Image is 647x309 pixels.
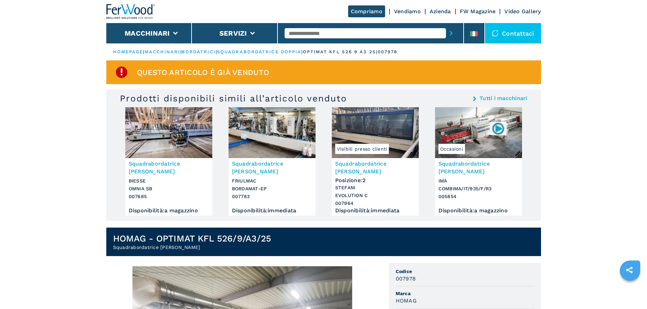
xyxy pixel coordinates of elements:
img: 005854 [491,122,505,135]
span: Visibili presso clienti [335,144,389,154]
span: | [301,49,303,54]
img: Squadrabordatrice Doppia IMA COMBIMA/IT/935/F/R3 [435,107,522,158]
img: Squadrabordatrice Doppia BIESSE OMNIA SB [125,107,212,158]
h3: IMA COMBIMA/IT/935/F/R3 005854 [438,177,519,200]
a: FW Magazine [460,8,496,15]
h1: HOMAG - OPTIMAT KFL 526/9/A3/25 [113,233,271,244]
h3: Prodotti disponibili simili all’articolo venduto [120,93,347,104]
span: | [216,49,217,54]
span: Questo articolo è già venduto [137,69,269,76]
p: 007978 [378,49,398,55]
div: Disponibilità : immediata [335,209,415,212]
div: Disponibilità : immediata [232,209,312,212]
a: squadrabordatrice doppia [217,49,301,54]
h3: HOMAG [396,297,417,305]
a: bordatrici [182,49,216,54]
h3: STEFANI EVOLUTION C 007964 [335,184,415,207]
p: optimat kfl 526 9 a3 25 | [303,49,378,55]
button: submit-button [446,25,456,41]
span: | [143,49,144,54]
a: Compriamo [348,5,385,17]
h2: Squadrabordatrice [PERSON_NAME] [113,244,271,251]
span: | [180,49,182,54]
div: Disponibilità : a magazzino [129,209,209,212]
a: Squadrabordatrice Doppia FRIULMAC BORDAMAT-EPSquadrabordatrice [PERSON_NAME]FRIULMACBORDAMAT-EP00... [229,107,316,216]
a: Squadrabordatrice Doppia STEFANI EVOLUTION CVisibili presso clientiSquadrabordatrice [PERSON_NAME... [332,107,419,216]
a: Vendiamo [394,8,421,15]
div: Contattaci [485,23,541,43]
button: Macchinari [125,29,170,37]
img: Squadrabordatrice Doppia STEFANI EVOLUTION C [332,107,419,158]
a: sharethis [621,262,638,278]
img: SoldProduct [115,65,128,79]
a: macchinari [145,49,180,54]
span: Occasioni [438,144,465,154]
span: Marca [396,290,534,297]
iframe: Chat [618,278,642,304]
img: Squadrabordatrice Doppia FRIULMAC BORDAMAT-EP [229,107,316,158]
a: HOMEPAGE [113,49,143,54]
img: Ferwood [106,4,155,19]
h3: 007978 [396,275,416,283]
img: Contattaci [492,30,499,37]
h3: Squadrabordatrice [PERSON_NAME] [438,160,519,175]
span: Codice [396,268,534,275]
h3: Squadrabordatrice [PERSON_NAME] [129,160,209,175]
div: Disponibilità : a magazzino [438,209,519,212]
a: Tutti i macchinari [480,96,527,101]
a: Video Gallery [504,8,541,15]
h3: Squadrabordatrice [PERSON_NAME] [335,160,415,175]
h3: FRIULMAC BORDAMAT-EP 007783 [232,177,312,200]
a: Squadrabordatrice Doppia BIESSE OMNIA SBSquadrabordatrice [PERSON_NAME]BIESSEOMNIA SB007685Dispon... [125,107,212,216]
h3: Squadrabordatrice [PERSON_NAME] [232,160,312,175]
button: Servizi [219,29,247,37]
h3: BIESSE OMNIA SB 007685 [129,177,209,200]
div: Posizione : 2 [335,175,415,182]
a: Azienda [430,8,451,15]
a: Squadrabordatrice Doppia IMA COMBIMA/IT/935/F/R3Occasioni005854Squadrabordatrice [PERSON_NAME]IMA... [435,107,522,216]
